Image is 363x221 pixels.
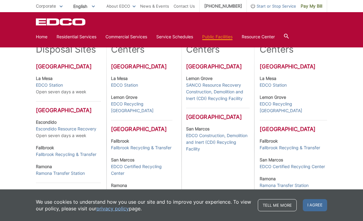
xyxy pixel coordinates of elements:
[260,120,327,133] h3: [GEOGRAPHIC_DATA]
[111,157,134,162] strong: San Marcos
[174,3,195,9] a: Contact Us
[36,3,56,9] span: Corporate
[36,151,96,158] a: Fallbrook Recycling & Transfer
[186,126,209,131] strong: San Marcos
[111,76,128,81] strong: La Mesa
[186,82,250,102] a: SANCO Resource Recovery Construction, Demolition and Inert (CDI) Recycling Facility
[186,108,250,120] h3: [GEOGRAPHIC_DATA]
[36,82,63,88] a: EDCO Station
[260,101,327,114] a: EDCO Recycling [GEOGRAPHIC_DATA]
[301,3,322,9] span: Pay My Bill
[36,170,85,177] a: Ramona Transfer Station
[156,33,193,40] a: Service Schedules
[111,101,172,114] a: EDCO Recycling [GEOGRAPHIC_DATA]
[260,76,276,81] strong: La Mesa
[111,189,160,195] a: Ramona Transfer Station
[36,76,53,81] strong: La Mesa
[105,33,147,40] a: Commercial Services
[36,145,54,150] strong: Fallbrook
[260,63,327,70] h3: [GEOGRAPHIC_DATA]
[140,3,169,9] a: News & Events
[260,176,276,181] strong: Ramona
[303,199,327,211] span: I agree
[36,63,101,70] h3: [GEOGRAPHIC_DATA]
[186,63,250,70] h3: [GEOGRAPHIC_DATA]
[260,95,286,100] strong: Lemon Grove
[106,3,136,9] a: About EDCO
[260,138,278,143] strong: Fallbrook
[186,76,213,81] strong: Lemon Grove
[36,164,52,169] strong: Ramona
[111,63,172,70] h3: [GEOGRAPHIC_DATA]
[36,183,101,202] h3: [GEOGRAPHIC_DATA] / [GEOGRAPHIC_DATA]
[36,126,96,132] a: Escondido Resource Recovery
[202,33,233,40] a: Public Facilities
[111,120,172,133] h3: [GEOGRAPHIC_DATA]
[260,82,287,88] a: EDCO Station
[111,183,127,188] strong: Ramona
[260,157,283,162] strong: San Marcos
[111,144,171,151] a: Fallbrook Recycling & Transfer
[260,144,320,151] a: Fallbrook Recycling & Transfer
[36,33,47,40] a: Home
[111,138,129,143] strong: Fallbrook
[258,199,297,211] a: Tell me more
[57,33,96,40] a: Residential Services
[69,1,99,11] span: English
[36,119,101,139] p: Open seven days a week
[36,101,101,114] h3: [GEOGRAPHIC_DATA]
[111,82,138,88] a: EDCO Station
[36,75,101,95] p: Open seven days a week
[111,163,172,177] a: EDCO Certified Recycling Center
[260,163,325,170] a: EDCO Certified Recycling Center
[36,119,57,125] strong: Escondido
[36,199,252,212] p: We use cookies to understand how you use our site and to improve your experience. To view our pol...
[96,205,129,212] a: privacy policy
[260,182,309,189] a: Ramona Transfer Station
[186,132,250,152] a: EDCO Construction, Demolition and Inert (CDI) Recycling Facility
[111,95,137,100] strong: Lemon Grove
[36,18,86,26] a: EDCD logo. Return to the homepage.
[242,33,275,40] a: Resource Center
